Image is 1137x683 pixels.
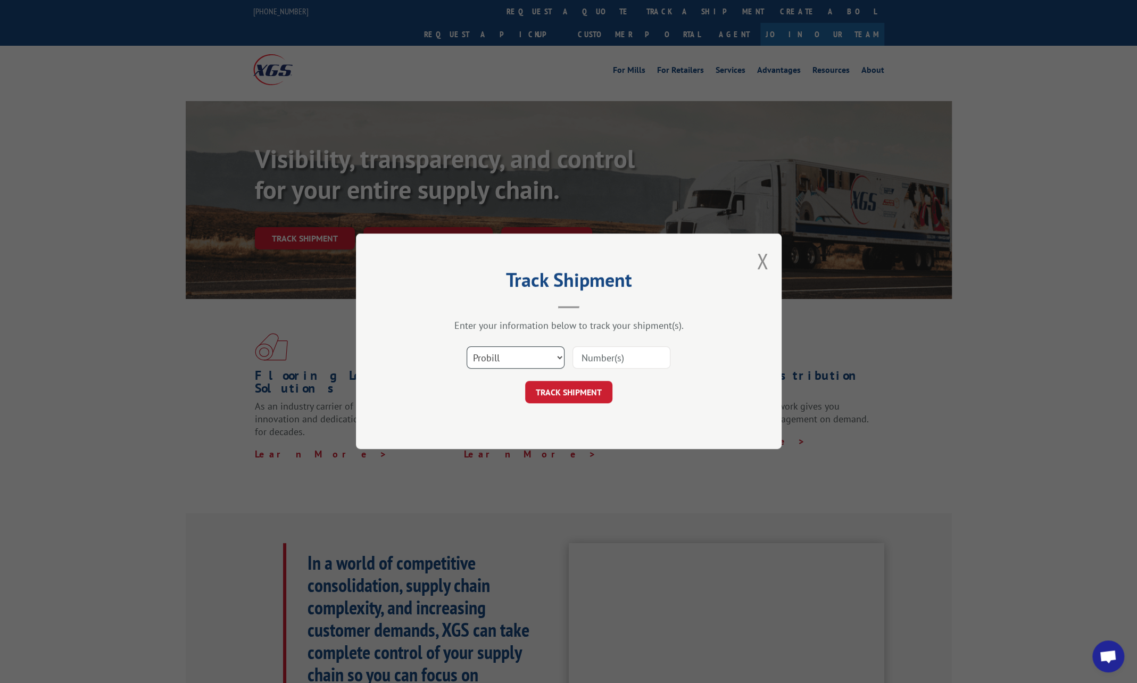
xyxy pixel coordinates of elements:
[757,247,768,275] button: Close modal
[409,320,728,332] div: Enter your information below to track your shipment(s).
[409,272,728,293] h2: Track Shipment
[572,347,670,369] input: Number(s)
[1092,640,1124,672] div: Open chat
[525,381,612,404] button: TRACK SHIPMENT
